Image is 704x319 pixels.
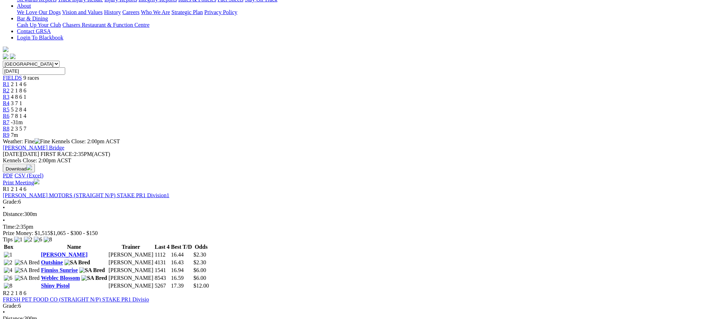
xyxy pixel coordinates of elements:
[10,54,16,59] img: twitter.svg
[193,267,206,273] span: $6.00
[108,259,154,266] td: [PERSON_NAME]
[3,138,51,144] span: Weather: Fine
[3,180,39,186] a: Print Meeting
[171,267,192,274] td: 16.94
[34,179,39,185] img: printer.svg
[3,303,701,309] div: 6
[3,100,10,106] a: R4
[17,16,48,22] a: Bar & Dining
[3,75,22,81] a: FIELDS
[41,151,110,157] span: 2:35PM(ACST)
[3,113,10,119] a: R6
[41,260,63,266] a: Outshine
[17,35,63,41] a: Login To Blackbook
[154,259,170,266] td: 4131
[3,107,10,113] a: R5
[154,267,170,274] td: 1541
[3,81,10,87] a: R1
[3,309,5,315] span: •
[15,275,40,282] img: SA Bred
[11,132,18,138] span: 7m
[154,275,170,282] td: 8543
[3,211,701,218] div: 300m
[11,126,26,132] span: 2 3 5 7
[41,267,78,273] a: Finniss Sunrise
[3,237,13,243] span: Tips
[81,275,107,282] img: SA Bred
[171,275,192,282] td: 16.59
[4,252,12,258] img: 1
[3,126,10,132] a: R8
[41,244,107,251] th: Name
[17,9,701,16] div: About
[15,260,40,266] img: SA Bred
[108,244,154,251] th: Trainer
[193,260,206,266] span: $2.30
[3,224,701,230] div: 2:35pm
[154,252,170,259] td: 1112
[11,119,23,125] span: -31m
[193,283,209,289] span: $12.00
[3,151,39,157] span: [DATE]
[14,173,43,179] a: CSV (Excel)
[193,244,209,251] th: Odds
[3,67,65,75] input: Select date
[41,275,80,281] a: Weblec Blossom
[122,9,140,15] a: Careers
[41,283,69,289] a: Shiny Pistol
[35,138,50,145] img: Fine
[4,244,13,250] span: Box
[3,47,8,52] img: logo-grsa-white.png
[64,260,90,266] img: SA Bred
[79,267,105,274] img: SA Bred
[4,267,12,274] img: 4
[11,94,26,100] span: 4 8 6 1
[108,267,154,274] td: [PERSON_NAME]
[3,218,5,224] span: •
[3,224,16,230] span: Time:
[41,252,87,258] a: [PERSON_NAME]
[3,119,10,125] a: R7
[108,275,154,282] td: [PERSON_NAME]
[3,290,10,296] span: R2
[3,186,10,192] span: R1
[108,252,154,259] td: [PERSON_NAME]
[3,230,701,237] div: Prize Money: $1,515
[14,237,23,243] img: 1
[17,3,31,9] a: About
[15,267,40,274] img: SA Bred
[3,54,8,59] img: facebook.svg
[41,151,74,157] span: FIRST RACE:
[4,283,12,289] img: 8
[11,100,22,106] span: 3 7 1
[3,145,64,151] a: [PERSON_NAME] Bridge
[17,9,61,15] a: We Love Our Dogs
[3,88,10,94] a: R2
[17,22,61,28] a: Cash Up Your Club
[3,199,18,205] span: Grade:
[141,9,170,15] a: Who We Are
[3,132,10,138] a: R9
[4,260,12,266] img: 2
[3,157,701,164] div: Kennels Close: 2:00pm ACST
[171,252,192,259] td: 16.44
[44,237,52,243] img: 8
[3,199,701,205] div: 6
[62,9,103,15] a: Vision and Values
[24,237,32,243] img: 2
[3,151,21,157] span: [DATE]
[3,205,5,211] span: •
[3,164,35,173] button: Download
[171,283,192,290] td: 17.39
[51,138,120,144] span: Kennels Close: 2:00pm ACST
[17,28,51,34] a: Contact GRSA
